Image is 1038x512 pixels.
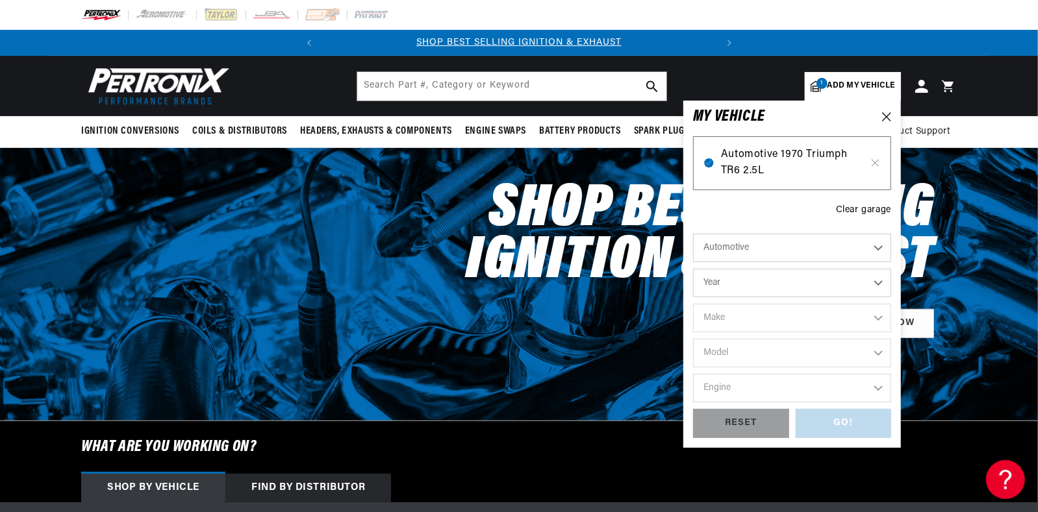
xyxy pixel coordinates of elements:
span: Ignition Conversions [81,125,179,138]
img: Pertronix [81,64,231,108]
div: RESET [693,409,789,438]
span: Spark Plug Wires [634,125,713,138]
slideshow-component: Translation missing: en.sections.announcements.announcement_bar [49,30,989,56]
span: Battery Products [539,125,621,138]
button: Translation missing: en.sections.announcements.previous_announcement [296,30,322,56]
select: Make [693,304,891,332]
summary: Engine Swaps [459,116,533,147]
select: Engine [693,374,891,402]
a: SHOP BEST SELLING IGNITION & EXHAUST [416,38,622,47]
span: Engine Swaps [465,125,526,138]
span: Add my vehicle [828,80,895,92]
h2: Shop Best Selling Ignition & Exhaust [379,184,934,288]
div: 1 of 2 [322,36,716,50]
summary: Spark Plug Wires [627,116,720,147]
input: Search Part #, Category or Keyword [357,72,666,101]
summary: Headers, Exhausts & Components [294,116,459,147]
span: Coils & Distributors [192,125,287,138]
select: Year [693,269,891,297]
summary: Product Support [878,116,957,147]
button: search button [638,72,666,101]
span: 1 [816,78,828,89]
div: Clear garage [836,203,891,217]
a: 1Add my vehicle [805,72,901,101]
div: Announcement [322,36,716,50]
div: Find by Distributor [225,474,391,502]
span: Automotive 1970 Triumph TR6 2.5L [721,147,863,180]
summary: Battery Products [533,116,627,147]
select: Model [693,339,891,367]
summary: Coils & Distributors [186,116,294,147]
div: Shop by vehicle [81,474,225,502]
h6: What are you working on? [49,421,989,473]
button: Translation missing: en.sections.announcements.next_announcement [716,30,742,56]
span: Headers, Exhausts & Components [300,125,452,138]
select: Ride Type [693,234,891,262]
h6: MY VEHICLE [693,110,765,123]
span: Product Support [878,125,950,139]
summary: Ignition Conversions [81,116,186,147]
